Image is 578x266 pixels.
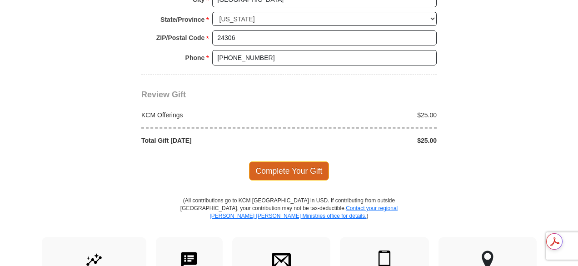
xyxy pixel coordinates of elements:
div: KCM Offerings [137,110,289,120]
strong: State/Province [160,13,204,26]
p: (All contributions go to KCM [GEOGRAPHIC_DATA] in USD. If contributing from outside [GEOGRAPHIC_D... [180,197,398,236]
strong: Phone [185,51,205,64]
strong: ZIP/Postal Code [156,31,205,44]
div: Total Gift [DATE] [137,136,289,145]
span: Review Gift [141,90,186,99]
span: Complete Your Gift [249,161,329,181]
div: $25.00 [289,136,442,145]
div: $25.00 [289,110,442,120]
